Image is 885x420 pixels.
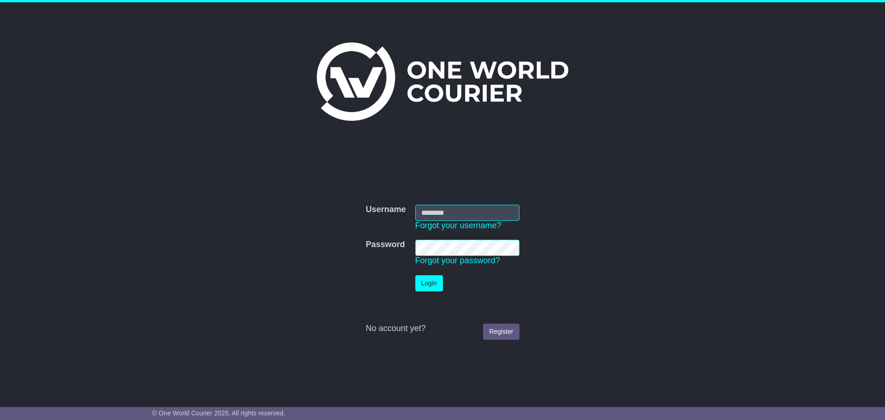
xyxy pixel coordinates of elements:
a: Register [483,324,519,340]
button: Login [415,275,443,291]
a: Forgot your username? [415,221,501,230]
label: Password [366,240,405,250]
div: No account yet? [366,324,519,334]
a: Forgot your password? [415,256,500,265]
label: Username [366,205,406,215]
img: One World [317,42,568,121]
span: © One World Courier 2025. All rights reserved. [152,409,285,417]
